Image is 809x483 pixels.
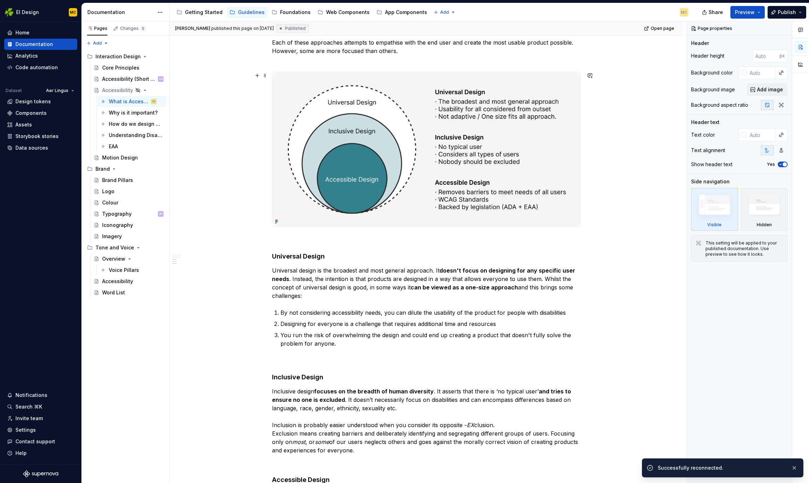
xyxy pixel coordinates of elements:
[95,53,141,60] div: Interaction Design
[70,9,76,15] div: MC
[272,387,581,455] p: Inclusive design . It asserts that there is ‘no typical user’ . It doesn’t necessarily focus on d...
[691,161,732,168] div: Show header text
[102,289,125,296] div: Word List
[91,276,166,287] a: Accessibility
[4,119,77,130] a: Assets
[15,121,32,128] div: Assets
[280,308,581,317] p: By not considering accessibility needs, you can dilute the usability of the product for people wi...
[87,9,154,16] div: Documentation
[292,438,305,445] em: most
[84,163,166,175] div: Brand
[102,76,157,83] div: Accessibility (Short version)
[91,175,166,186] a: Brand Pillars
[4,39,77,50] a: Documentation
[4,62,77,73] a: Code automation
[98,118,166,130] a: How do we design for Inclusivity?
[102,154,138,161] div: Motion Design
[91,287,166,298] a: Word List
[705,240,783,257] div: This setting will be applied to your published documentation. Use preview to see how it looks.
[91,197,166,208] a: Colour
[15,426,36,433] div: Settings
[15,144,48,151] div: Data sources
[15,64,58,71] div: Code automation
[84,38,111,48] button: Add
[385,9,427,16] div: App Components
[109,267,139,274] div: Voice Pillars
[15,450,27,457] div: Help
[93,40,102,46] span: Add
[280,9,311,16] div: Foundations
[98,265,166,276] a: Voice Pillars
[109,143,118,150] div: EAA
[15,41,53,48] div: Documentation
[4,107,77,119] a: Components
[4,390,77,401] button: Notifications
[431,7,458,17] button: Add
[691,131,715,138] div: Text color
[102,177,133,184] div: Brand Pillars
[272,72,581,227] img: 91b11091-1c40-4771-849f-2f61e7e34a62.png
[15,415,43,422] div: Invite team
[4,448,77,459] button: Help
[102,199,118,206] div: Colour
[109,132,162,139] div: Understanding Disability
[91,62,166,73] a: Core Principles
[4,96,77,107] a: Design tokens
[280,320,581,328] p: Designing for everyone is a challenge that requires additional time and resources
[91,208,166,220] a: Typography
[326,9,370,16] div: Web Components
[691,188,738,231] div: Visible
[140,26,146,31] span: 5
[730,6,765,19] button: Preview
[95,165,110,172] div: Brand
[768,6,806,19] button: Publish
[707,222,722,228] div: Visible
[314,388,434,395] strong: focuses on the breadth of human diversity
[185,9,223,16] div: Getting Started
[741,188,788,231] div: Hidden
[95,244,134,251] div: Tone and Voice
[102,210,132,217] div: Typography
[757,222,772,228] div: Hidden
[4,436,77,447] button: Contact support
[84,242,166,253] div: Tone and Voice
[15,438,55,445] div: Contact support
[211,26,274,31] div: published this page on [DATE]
[691,86,735,93] div: Background image
[102,222,133,229] div: Iconography
[98,130,166,141] a: Understanding Disability
[691,69,733,76] div: Background color
[272,266,581,300] p: Universal design is the broadest and most general approach. It . Instead, the intention is that p...
[23,470,58,477] svg: Supernova Logo
[658,464,785,471] div: Successfully reconnected.
[15,133,59,140] div: Storybook stories
[374,7,430,18] a: App Components
[174,5,430,19] div: Page tree
[780,53,785,59] p: px
[16,9,39,16] div: EI Design
[752,50,780,62] input: Auto
[4,131,77,142] a: Storybook stories
[91,253,166,265] a: Overview
[4,424,77,436] a: Settings
[91,186,166,197] a: Logo
[15,98,51,105] div: Design tokens
[238,9,265,16] div: Guidelines
[43,86,77,96] button: Aer Lingus
[84,51,166,298] div: Page tree
[102,255,125,262] div: Overview
[315,7,372,18] a: Web Components
[4,142,77,154] a: Data sources
[102,233,122,240] div: Imagery
[4,413,77,424] a: Invite team
[757,86,783,93] span: Add image
[6,88,22,93] div: Dataset
[691,40,709,47] div: Header
[91,220,166,231] a: Iconography
[46,88,68,93] span: Aer Lingus
[4,27,77,38] a: Home
[778,9,796,16] span: Publish
[4,401,77,412] button: Search ⌘K
[698,6,728,19] button: Share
